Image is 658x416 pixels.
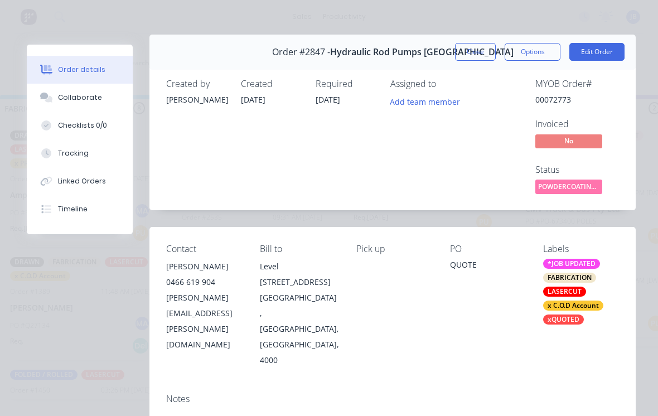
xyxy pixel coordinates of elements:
[58,204,88,214] div: Timeline
[390,94,466,109] button: Add team member
[535,119,619,129] div: Invoiced
[543,301,603,311] div: x C.O.D Account
[543,259,600,269] div: *JOB UPDATED
[260,259,338,368] div: Level [STREET_ADDRESS][GEOGRAPHIC_DATA] , [GEOGRAPHIC_DATA], [GEOGRAPHIC_DATA], 4000
[27,139,133,167] button: Tracking
[316,94,340,105] span: [DATE]
[356,244,432,254] div: Pick up
[27,112,133,139] button: Checklists 0/0
[166,290,242,352] div: [PERSON_NAME][EMAIL_ADDRESS][PERSON_NAME][DOMAIN_NAME]
[58,93,102,103] div: Collaborate
[543,273,596,283] div: FABRICATION
[166,79,228,89] div: Created by
[543,244,619,254] div: Labels
[569,43,625,61] button: Edit Order
[535,94,619,105] div: 00072773
[241,94,265,105] span: [DATE]
[450,259,526,274] div: QUOTE
[27,84,133,112] button: Collaborate
[166,259,242,352] div: [PERSON_NAME]0466 619 904[PERSON_NAME][EMAIL_ADDRESS][PERSON_NAME][DOMAIN_NAME]
[58,120,107,130] div: Checklists 0/0
[27,167,133,195] button: Linked Orders
[450,244,526,254] div: PO
[543,315,584,325] div: xQUOTED
[166,394,619,404] div: Notes
[330,47,514,57] span: Hydraulic Rod Pumps [GEOGRAPHIC_DATA]
[166,274,242,290] div: 0466 619 904
[535,180,602,194] span: POWDERCOATING/S...
[166,259,242,274] div: [PERSON_NAME]
[390,79,502,89] div: Assigned to
[241,79,302,89] div: Created
[535,180,602,196] button: POWDERCOATING/S...
[505,43,560,61] button: Options
[260,244,338,254] div: Bill to
[260,290,338,368] div: [GEOGRAPHIC_DATA] , [GEOGRAPHIC_DATA], [GEOGRAPHIC_DATA], 4000
[58,65,105,75] div: Order details
[535,134,602,148] span: No
[58,176,106,186] div: Linked Orders
[316,79,377,89] div: Required
[535,165,619,175] div: Status
[260,259,338,290] div: Level [STREET_ADDRESS]
[166,244,242,254] div: Contact
[27,195,133,223] button: Timeline
[166,94,228,105] div: [PERSON_NAME]
[58,148,89,158] div: Tracking
[272,47,330,57] span: Order #2847 -
[535,79,619,89] div: MYOB Order #
[543,287,586,297] div: LASERCUT
[27,56,133,84] button: Order details
[455,43,496,61] button: Close
[384,94,466,109] button: Add team member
